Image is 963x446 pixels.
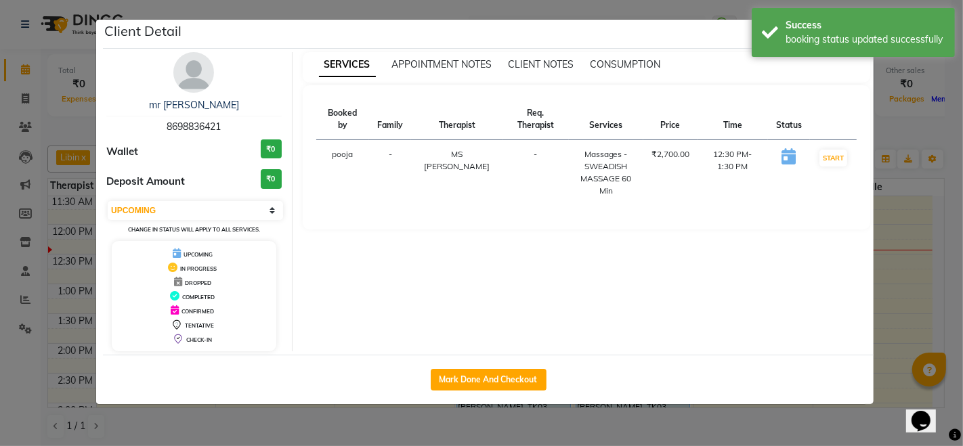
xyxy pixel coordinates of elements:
a: mr [PERSON_NAME] [149,99,239,111]
th: Status [768,99,810,140]
div: booking status updated successfully [786,32,945,47]
iframe: chat widget [906,392,949,432]
th: Therapist [411,99,502,140]
button: Mark Done And Checkout [431,369,547,391]
h3: ₹0 [261,139,282,159]
span: CLIENT NOTES [509,58,574,70]
span: CONFIRMED [181,308,214,315]
td: - [369,140,411,206]
span: IN PROGRESS [180,265,217,272]
span: SERVICES [319,53,376,77]
th: Family [369,99,411,140]
th: Req. Therapist [502,99,568,140]
span: COMPLETED [182,294,215,300]
span: APPOINTMENT NOTES [392,58,492,70]
th: Services [569,99,643,140]
span: MS [PERSON_NAME] [424,149,490,171]
span: CHECK-IN [186,336,212,343]
div: Massages - SWEADISH MASSAGE 60 Min [577,148,635,197]
span: 8698836421 [167,120,221,133]
span: UPCOMING [184,251,213,258]
th: Booked by [316,99,370,140]
h3: ₹0 [261,169,282,189]
td: pooja [316,140,370,206]
span: DROPPED [185,280,211,286]
th: Time [698,99,768,140]
span: Wallet [106,144,138,160]
div: ₹2,700.00 [651,148,689,160]
small: Change in status will apply to all services. [128,226,260,233]
span: Deposit Amount [106,174,185,189]
h5: Client Detail [104,21,181,41]
span: TENTATIVE [185,322,214,329]
span: CONSUMPTION [591,58,661,70]
div: Success [786,18,945,32]
td: 12:30 PM-1:30 PM [698,140,768,206]
td: - [502,140,568,206]
button: START [819,150,847,166]
img: avatar [173,52,214,93]
th: Price [643,99,698,140]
